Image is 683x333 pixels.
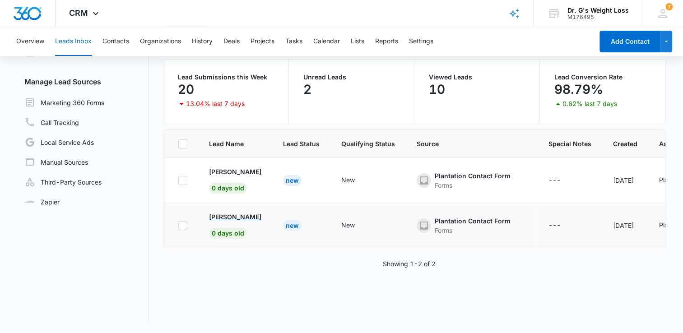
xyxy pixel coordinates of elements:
[303,82,311,97] p: 2
[17,76,149,87] h3: Manage Lead Sources
[55,27,92,56] button: Leads Inbox
[209,212,261,237] a: [PERSON_NAME]0 days old
[435,216,511,226] div: Plantation Contact Form
[283,139,320,148] span: Lead Status
[341,175,371,186] div: - - Select to Edit Field
[24,176,102,187] a: Third-Party Sources
[251,27,274,56] button: Projects
[313,27,340,56] button: Calendar
[341,175,355,185] div: New
[613,139,637,148] span: Created
[613,176,637,185] div: [DATE]
[223,27,240,56] button: Deals
[665,3,673,10] div: notifications count
[567,7,629,14] div: account name
[341,139,395,148] span: Qualifying Status
[192,27,213,56] button: History
[435,180,511,190] div: Forms
[283,176,302,184] a: New
[24,137,94,148] a: Local Service Ads
[548,220,561,231] div: ---
[341,220,355,230] div: New
[554,74,651,80] p: Lead Conversion Rate
[178,82,194,97] p: 20
[548,139,591,148] span: Special Notes
[16,27,44,56] button: Overview
[548,175,577,186] div: - - Select to Edit Field
[102,27,129,56] button: Contacts
[186,101,245,107] p: 13.04% last 7 days
[351,27,364,56] button: Lists
[285,27,302,56] button: Tasks
[24,117,79,128] a: Call Tracking
[417,171,527,190] div: - - Select to Edit Field
[209,139,261,148] span: Lead Name
[283,222,302,229] a: New
[417,216,527,235] div: - - Select to Edit Field
[69,8,88,18] span: CRM
[429,74,525,80] p: Viewed Leads
[417,139,527,148] span: Source
[24,197,60,207] a: Zapier
[209,228,247,239] span: 0 days old
[24,97,104,108] a: Marketing 360 Forms
[209,183,247,194] span: 0 days old
[375,27,398,56] button: Reports
[178,74,274,80] p: Lead Submissions this Week
[209,212,261,222] p: [PERSON_NAME]
[435,226,511,235] div: Forms
[429,82,445,97] p: 10
[24,157,88,167] a: Manual Sources
[24,46,67,57] a: Archived
[383,259,436,268] p: Showing 1-2 of 2
[567,14,629,20] div: account id
[562,101,617,107] p: 0.62% last 7 days
[548,175,561,186] div: ---
[303,74,400,80] p: Unread Leads
[283,220,302,231] div: New
[665,3,673,10] span: 7
[283,175,302,186] div: New
[548,220,577,231] div: - - Select to Edit Field
[435,171,511,180] div: Plantation Contact Form
[209,167,261,192] a: [PERSON_NAME]0 days old
[554,82,603,97] p: 98.79%
[209,167,261,176] p: [PERSON_NAME]
[599,31,660,52] button: Add Contact
[140,27,181,56] button: Organizations
[409,27,433,56] button: Settings
[341,220,371,231] div: - - Select to Edit Field
[613,221,637,230] div: [DATE]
